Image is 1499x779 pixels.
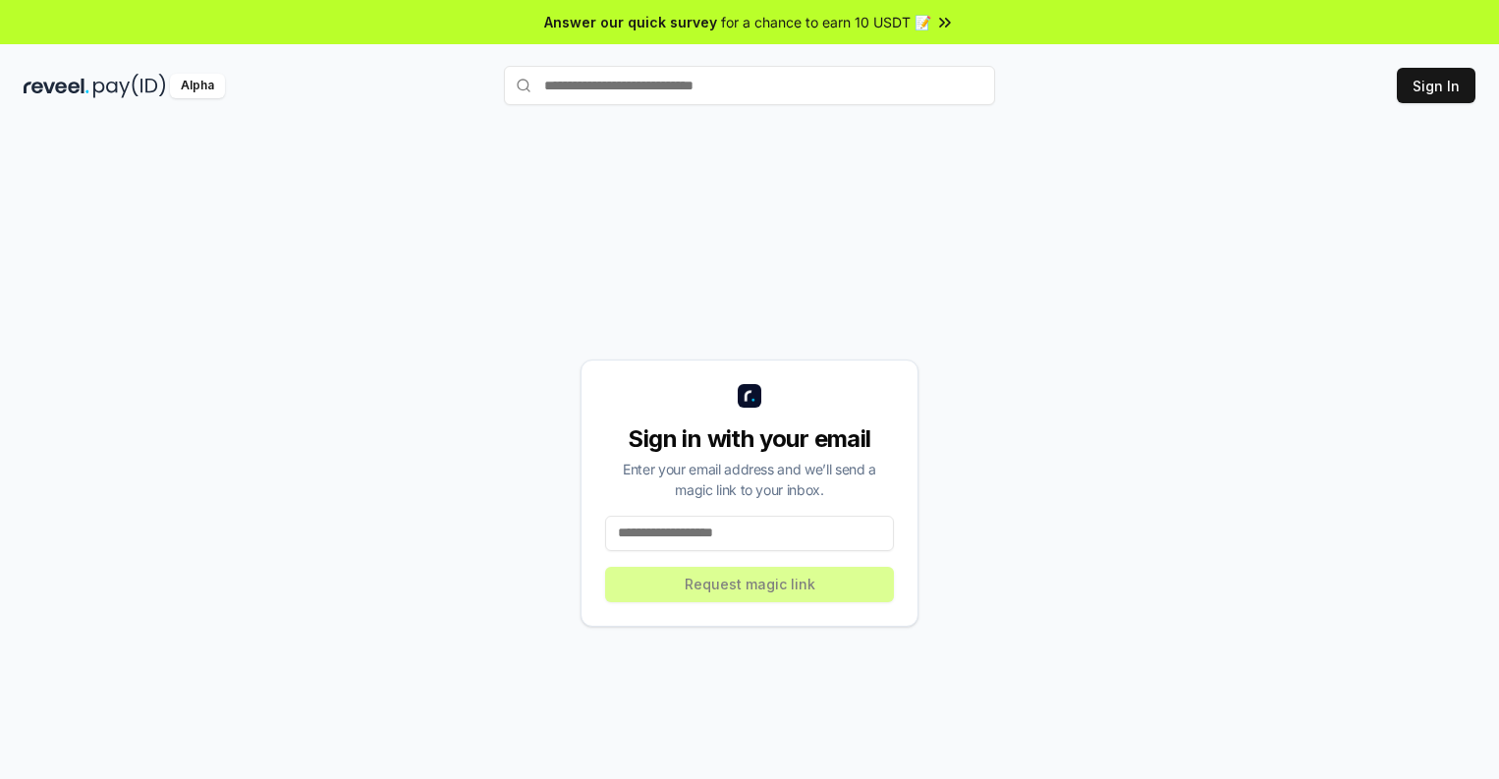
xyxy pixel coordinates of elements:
[605,423,894,455] div: Sign in with your email
[93,74,166,98] img: pay_id
[605,459,894,500] div: Enter your email address and we’ll send a magic link to your inbox.
[1397,68,1475,103] button: Sign In
[738,384,761,408] img: logo_small
[544,12,717,32] span: Answer our quick survey
[721,12,931,32] span: for a chance to earn 10 USDT 📝
[24,74,89,98] img: reveel_dark
[170,74,225,98] div: Alpha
